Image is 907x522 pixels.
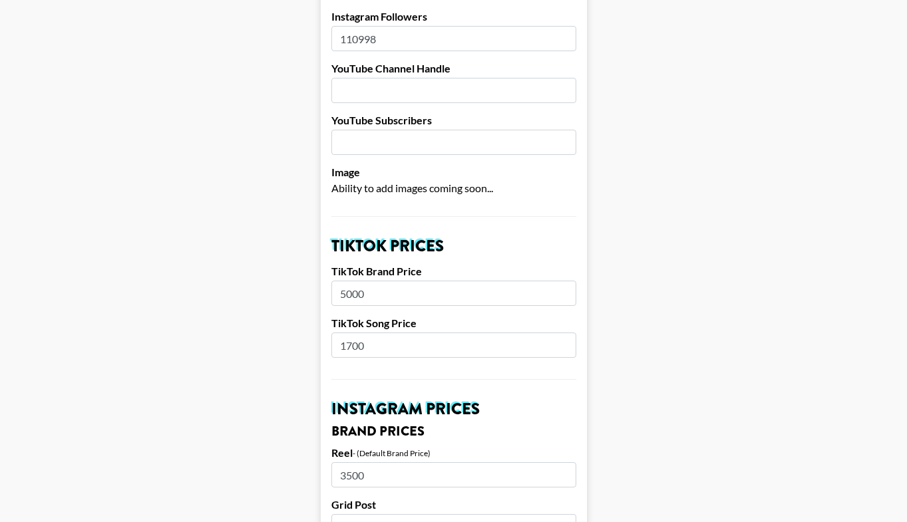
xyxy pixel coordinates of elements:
label: Reel [331,446,353,459]
label: Instagram Followers [331,10,576,23]
label: YouTube Subscribers [331,114,576,127]
label: TikTok Brand Price [331,265,576,278]
div: - (Default Brand Price) [353,448,431,458]
h2: TikTok Prices [331,238,576,254]
h3: Brand Prices [331,425,576,438]
label: TikTok Song Price [331,317,576,330]
h2: Instagram Prices [331,401,576,417]
label: YouTube Channel Handle [331,62,576,75]
label: Image [331,166,576,179]
label: Grid Post [331,498,576,511]
span: Ability to add images coming soon... [331,182,493,194]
